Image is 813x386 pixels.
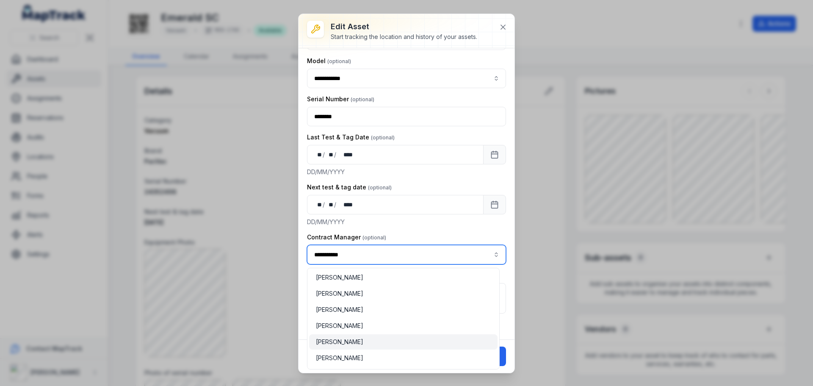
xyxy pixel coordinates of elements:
input: asset-edit:cf[3efdffd9-f055-49d9-9a65-0e9f08d77abc]-label [307,245,506,264]
span: [PERSON_NAME] [316,289,363,298]
span: [PERSON_NAME] [316,305,363,314]
span: [PERSON_NAME] [316,354,363,362]
span: [PERSON_NAME] [316,273,363,282]
span: [PERSON_NAME] [316,322,363,330]
span: [PERSON_NAME] [316,338,363,346]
